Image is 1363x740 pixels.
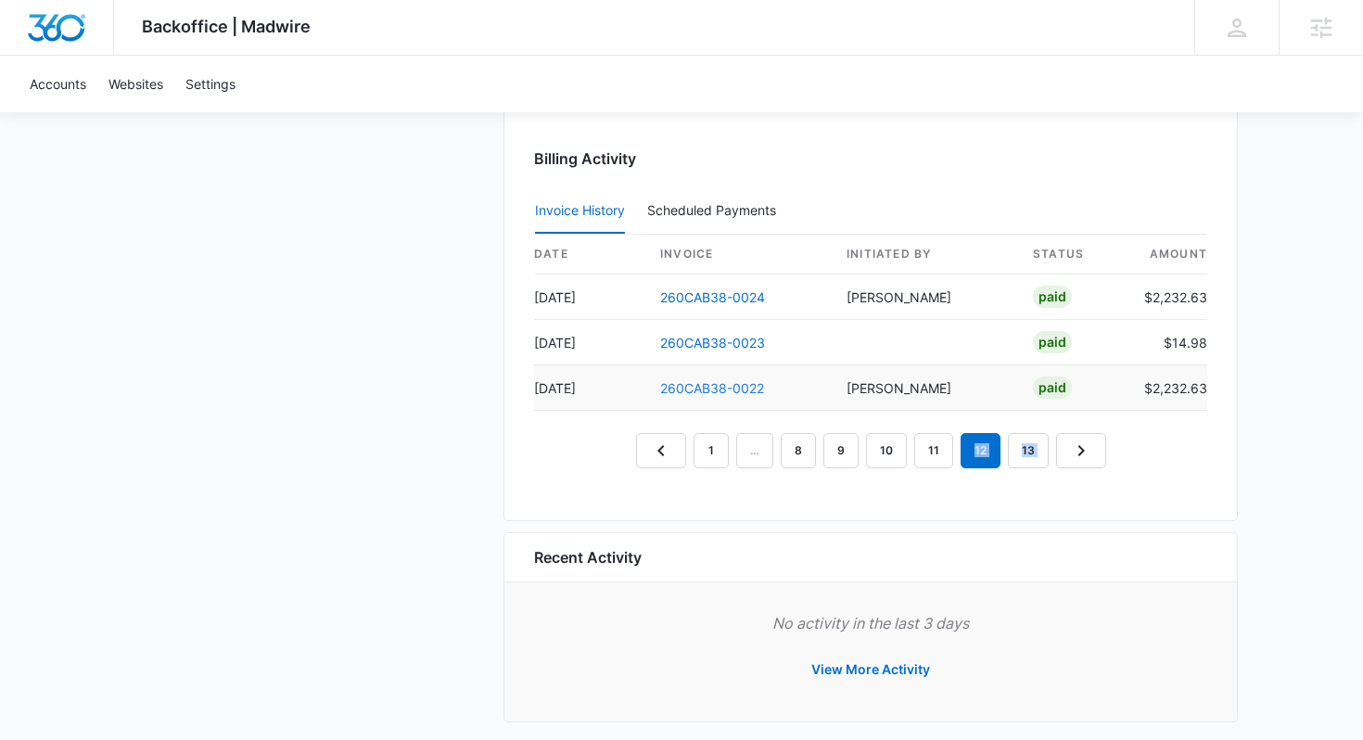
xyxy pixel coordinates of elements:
[866,433,907,468] a: Page 10
[832,365,1018,411] td: [PERSON_NAME]
[660,380,764,396] a: 260CAB38-0022
[636,433,686,468] a: Previous Page
[534,274,645,320] td: [DATE]
[174,56,247,112] a: Settings
[823,433,859,468] a: Page 9
[97,56,174,112] a: Websites
[535,189,625,234] button: Invoice History
[1056,433,1106,468] a: Next Page
[914,433,953,468] a: Page 11
[636,433,1106,468] nav: Pagination
[1008,433,1049,468] a: Page 13
[534,235,645,274] th: date
[1129,274,1207,320] td: $2,232.63
[793,647,949,692] button: View More Activity
[534,147,1207,170] h3: Billing Activity
[832,235,1018,274] th: Initiated By
[1129,235,1207,274] th: amount
[534,320,645,365] td: [DATE]
[1129,365,1207,411] td: $2,232.63
[660,289,765,305] a: 260CAB38-0024
[534,612,1207,634] p: No activity in the last 3 days
[645,235,832,274] th: invoice
[19,56,97,112] a: Accounts
[961,433,1000,468] em: 12
[142,17,311,36] span: Backoffice | Madwire
[647,204,783,217] div: Scheduled Payments
[1129,320,1207,365] td: $14.98
[1033,376,1072,399] div: Paid
[832,274,1018,320] td: [PERSON_NAME]
[781,433,816,468] a: Page 8
[1033,286,1072,308] div: Paid
[1033,331,1072,353] div: Paid
[534,546,642,568] h6: Recent Activity
[534,365,645,411] td: [DATE]
[660,335,765,351] a: 260CAB38-0023
[1018,235,1129,274] th: status
[694,433,729,468] a: Page 1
